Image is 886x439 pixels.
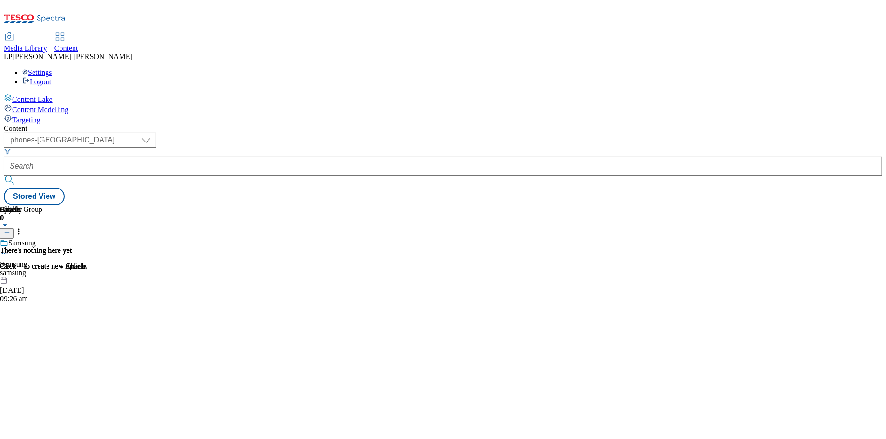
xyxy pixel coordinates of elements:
[8,239,36,247] div: Samsung
[12,95,53,103] span: Content Lake
[54,44,78,52] span: Content
[4,44,47,52] span: Media Library
[13,53,133,61] span: [PERSON_NAME] [PERSON_NAME]
[4,188,65,205] button: Stored View
[4,33,47,53] a: Media Library
[4,157,882,176] input: Search
[4,104,882,114] a: Content Modelling
[22,78,51,86] a: Logout
[4,94,882,104] a: Content Lake
[54,33,78,53] a: Content
[4,53,13,61] span: LP
[4,124,882,133] div: Content
[22,68,52,76] a: Settings
[4,148,11,155] svg: Search Filters
[12,116,40,124] span: Targeting
[4,114,882,124] a: Targeting
[12,106,68,114] span: Content Modelling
